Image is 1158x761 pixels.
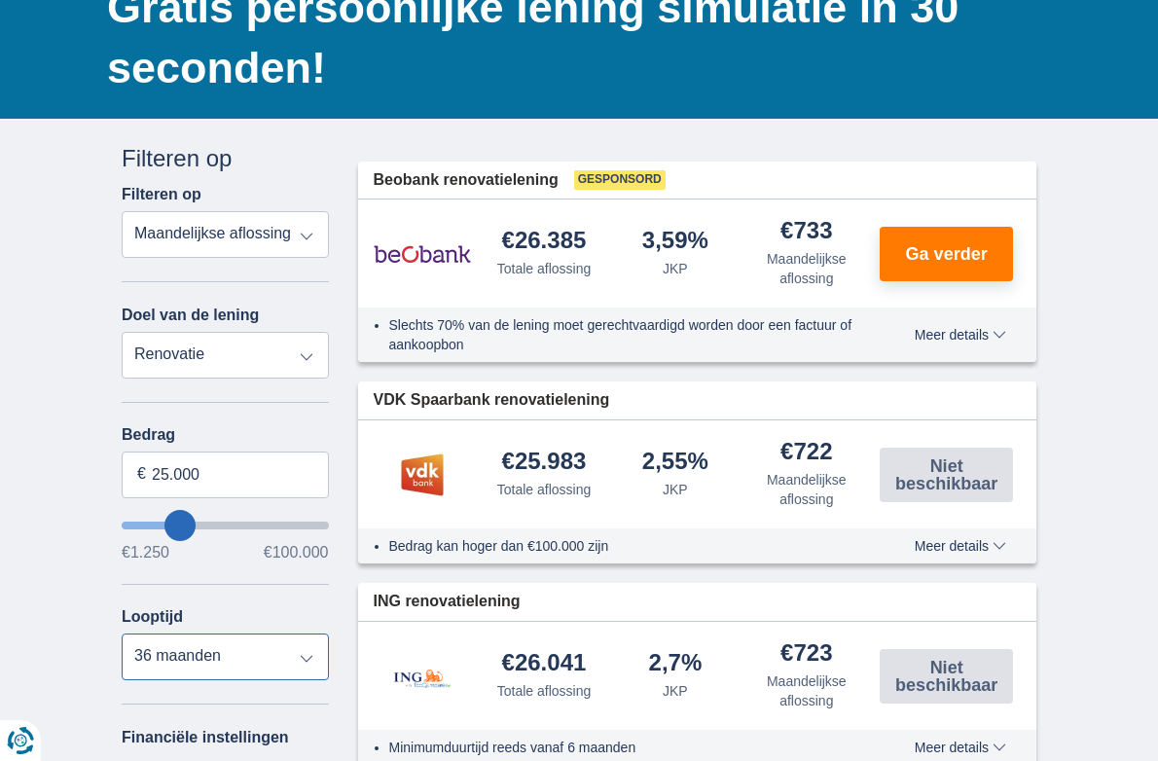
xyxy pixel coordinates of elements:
div: €26.385 [502,229,587,255]
span: Meer details [915,539,1006,553]
span: ING renovatielening [374,591,521,613]
div: Totale aflossing [497,681,592,701]
span: € [137,463,146,486]
span: Niet beschikbaar [886,457,1007,492]
div: Filteren op [122,142,329,175]
span: Meer details [915,741,1006,754]
button: Meer details [900,740,1021,755]
div: JKP [663,681,688,701]
div: €25.983 [502,450,587,476]
img: product.pl.alt Beobank [374,230,471,278]
img: product.pl.alt ING [374,643,471,708]
span: €1.250 [122,545,169,561]
span: €100.000 [264,545,329,561]
button: Niet beschikbaar [880,649,1013,704]
label: Financiële instellingen [122,729,289,746]
div: Maandelijkse aflossing [748,470,864,509]
input: wantToBorrow [122,522,329,529]
label: Looptijd [122,608,183,626]
span: Beobank renovatielening [374,169,559,192]
div: Totale aflossing [497,480,592,499]
div: 2,55% [642,450,708,476]
div: Totale aflossing [497,259,592,278]
label: Bedrag [122,426,329,444]
label: Filteren op [122,186,201,203]
label: Doel van de lening [122,307,259,324]
div: €26.041 [502,651,587,677]
li: Bedrag kan hoger dan €100.000 zijn [389,536,873,556]
div: €722 [780,440,832,466]
button: Niet beschikbaar [880,448,1013,502]
li: Minimumduurtijd reeds vanaf 6 maanden [389,738,873,757]
span: Ga verder [906,245,988,263]
div: JKP [663,480,688,499]
button: Ga verder [880,227,1013,281]
span: VDK Spaarbank renovatielening [374,389,610,412]
button: Meer details [900,538,1021,554]
div: 2,7% [649,651,703,677]
img: product.pl.alt VDK bank [374,451,471,499]
span: Niet beschikbaar [886,659,1007,694]
span: Gesponsord [574,170,666,190]
div: 3,59% [642,229,708,255]
div: €733 [780,219,832,245]
div: Maandelijkse aflossing [748,671,864,710]
button: Meer details [900,327,1021,343]
div: €723 [780,641,832,668]
div: JKP [663,259,688,278]
span: Meer details [915,328,1006,342]
div: Maandelijkse aflossing [748,249,864,288]
li: Slechts 70% van de lening moet gerechtvaardigd worden door een factuur of aankoopbon [389,315,873,354]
